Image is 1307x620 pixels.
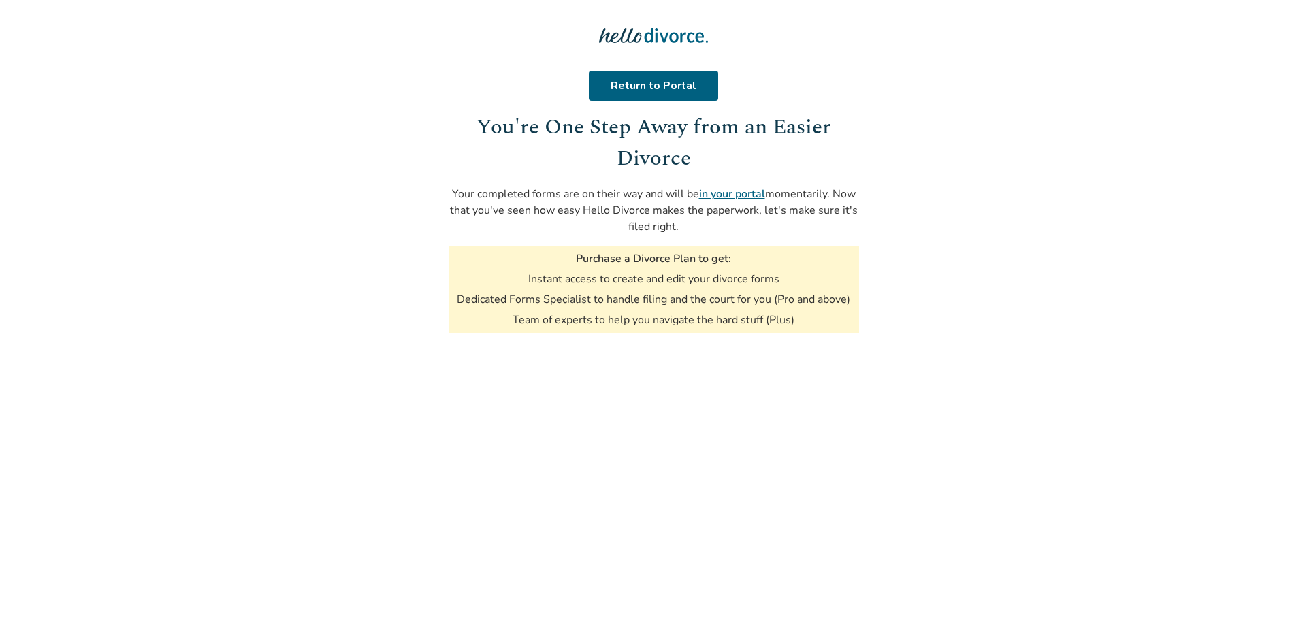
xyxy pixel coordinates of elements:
a: Return to Portal [592,71,715,101]
p: Your completed forms are on their way and will be momentarily. Now that you've seen how easy Hell... [449,186,859,235]
li: Instant access to create and edit your divorce forms [528,272,779,287]
h1: You're One Step Away from an Easier Divorce [449,112,859,175]
h3: Purchase a Divorce Plan to get: [576,251,731,266]
a: in your portal [699,186,765,201]
li: Dedicated Forms Specialist to handle filing and the court for you (Pro and above) [457,292,850,307]
img: Hello Divorce Logo [599,22,708,49]
li: Team of experts to help you navigate the hard stuff (Plus) [513,312,794,327]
